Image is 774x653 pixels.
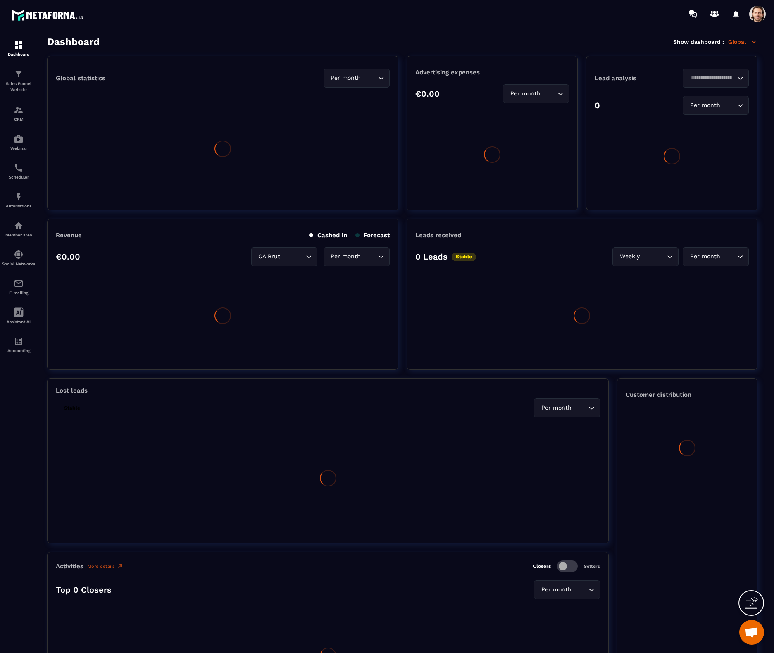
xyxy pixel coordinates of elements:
a: emailemailE-mailing [2,272,35,301]
img: accountant [14,336,24,346]
a: Assistant AI [2,301,35,330]
div: Search for option [612,247,679,266]
p: Webinar [2,146,35,150]
p: Dashboard [2,52,35,57]
p: Stable [452,253,476,261]
p: Global statistics [56,74,105,82]
span: Weekly [618,252,641,261]
img: automations [14,221,24,231]
p: Closers [533,563,551,569]
a: formationformationDashboard [2,34,35,63]
p: 0 Leads [415,252,448,262]
div: Search for option [534,580,600,599]
div: Search for option [683,69,749,88]
p: Social Networks [2,262,35,266]
p: Top 0 Closers [56,585,112,595]
a: More details [88,563,124,570]
p: Advertising expenses [415,69,569,76]
p: 0 [595,100,600,110]
img: narrow-up-right-o.6b7c60e2.svg [117,563,124,570]
p: CRM [2,117,35,122]
p: €0.00 [56,252,80,262]
input: Search for option [573,403,586,412]
img: formation [14,40,24,50]
span: Per month [688,101,722,110]
p: Revenue [56,231,82,239]
div: Mở cuộc trò chuyện [739,620,764,645]
p: Activities [56,562,83,570]
p: €0.00 [415,89,440,99]
span: Per month [508,89,542,98]
p: Setters [584,564,600,569]
img: email [14,279,24,288]
span: Per month [539,585,573,594]
img: scheduler [14,163,24,173]
img: formation [14,105,24,115]
a: schedulerschedulerScheduler [2,157,35,186]
p: Sales Funnel Website [2,81,35,93]
input: Search for option [722,252,735,261]
a: automationsautomationsWebinar [2,128,35,157]
a: social-networksocial-networkSocial Networks [2,243,35,272]
a: accountantaccountantAccounting [2,330,35,359]
p: E-mailing [2,291,35,295]
a: formationformationCRM [2,99,35,128]
a: automationsautomationsAutomations [2,186,35,214]
img: social-network [14,250,24,260]
p: Stable [60,404,84,412]
input: Search for option [641,252,665,261]
div: Search for option [683,96,749,115]
a: automationsautomationsMember area [2,214,35,243]
div: Search for option [683,247,749,266]
p: Accounting [2,348,35,353]
span: CA Brut [257,252,282,261]
input: Search for option [688,74,735,83]
img: logo [12,7,86,23]
div: Search for option [324,247,390,266]
span: Per month [329,74,363,83]
input: Search for option [363,252,376,261]
p: Assistant AI [2,319,35,324]
a: formationformationSales Funnel Website [2,63,35,99]
p: Global [728,38,757,45]
h3: Dashboard [47,36,100,48]
span: Per month [329,252,363,261]
input: Search for option [542,89,555,98]
p: Scheduler [2,175,35,179]
img: automations [14,192,24,202]
p: Lost leads [56,387,88,394]
input: Search for option [573,585,586,594]
span: Per month [688,252,722,261]
p: Show dashboard : [673,38,724,45]
div: Search for option [503,84,569,103]
p: Forecast [355,231,390,239]
span: Per month [539,403,573,412]
div: Search for option [324,69,390,88]
p: Member area [2,233,35,237]
input: Search for option [282,252,304,261]
input: Search for option [722,101,735,110]
p: Customer distribution [626,391,749,398]
p: Lead analysis [595,74,672,82]
img: formation [14,69,24,79]
p: Automations [2,204,35,208]
p: Leads received [415,231,461,239]
img: automations [14,134,24,144]
p: Cashed in [309,231,347,239]
div: Search for option [251,247,317,266]
input: Search for option [363,74,376,83]
div: Search for option [534,398,600,417]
